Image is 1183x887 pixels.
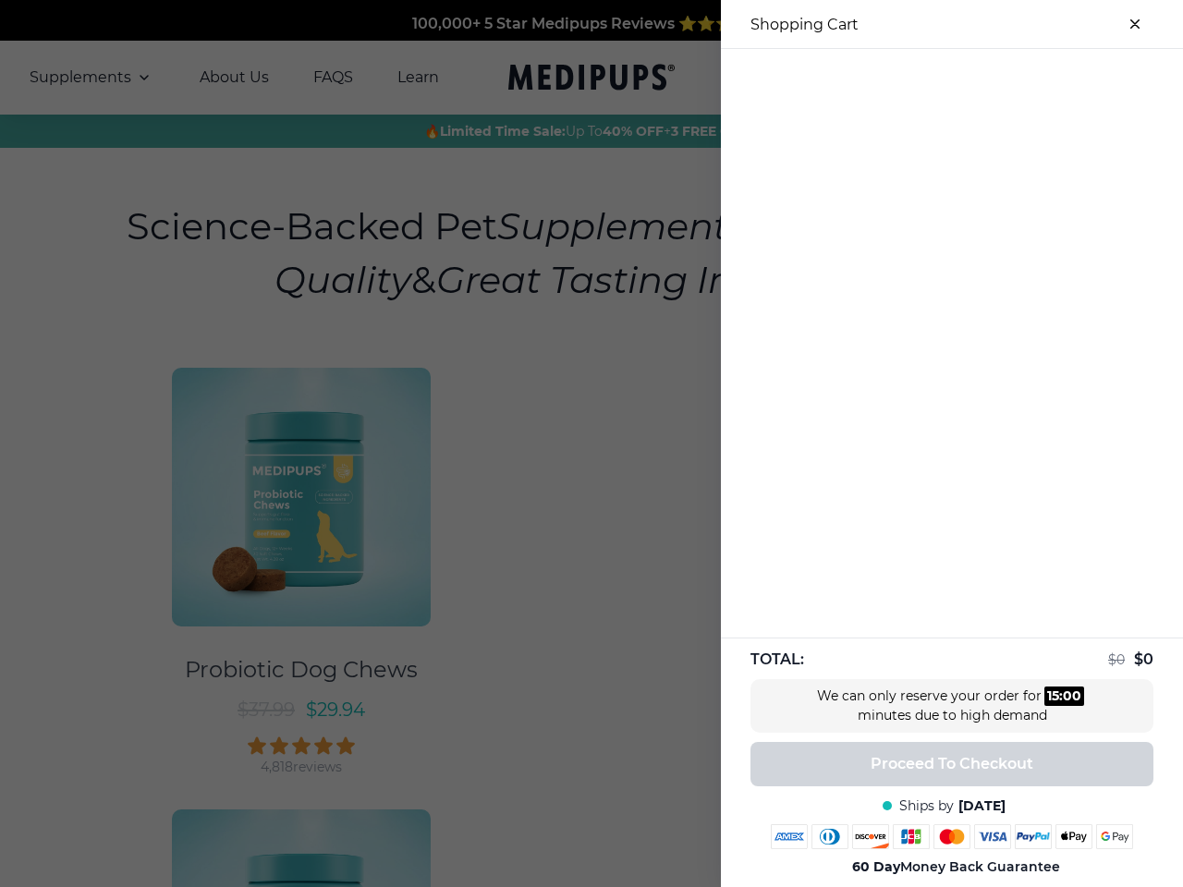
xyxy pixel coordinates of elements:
img: apple [1055,824,1092,849]
div: 00 [1063,687,1081,706]
img: mastercard [933,824,970,849]
div: : [1044,687,1084,706]
img: amex [771,824,808,849]
span: $ 0 [1134,650,1153,668]
div: We can only reserve your order for minutes due to high demand [813,687,1091,725]
span: Ships by [899,797,954,815]
img: diners-club [811,824,848,849]
img: visa [974,824,1011,849]
span: Money Back Guarantee [852,858,1060,876]
img: discover [852,824,889,849]
span: [DATE] [958,797,1006,815]
h3: Shopping Cart [750,16,859,33]
strong: 60 Day [852,858,900,875]
div: 15 [1047,687,1059,706]
span: TOTAL: [750,650,804,670]
img: jcb [893,824,930,849]
img: google [1096,824,1133,849]
img: paypal [1015,824,1052,849]
button: close-cart [1116,6,1153,43]
span: $ 0 [1108,651,1125,668]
